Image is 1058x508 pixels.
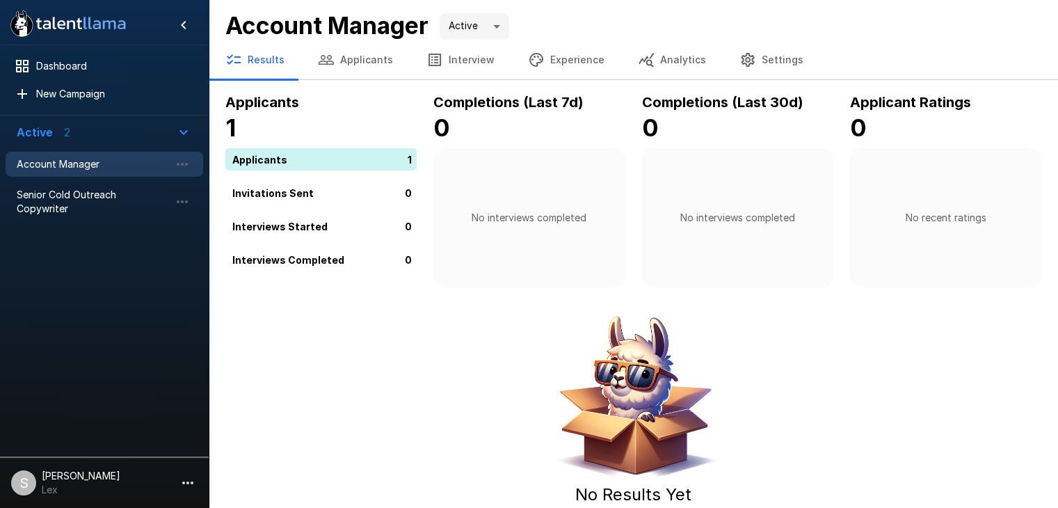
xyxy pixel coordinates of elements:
[433,94,584,111] b: Completions (Last 7d)
[850,113,867,142] b: 0
[440,13,509,40] div: Active
[225,113,236,142] b: 1
[225,11,428,40] b: Account Manager
[905,211,986,225] p: No recent ratings
[621,40,723,79] button: Analytics
[511,40,621,79] button: Experience
[405,219,412,233] p: 0
[405,252,412,267] p: 0
[408,152,412,166] p: 1
[405,185,412,200] p: 0
[575,484,691,506] h5: No Results Yet
[680,211,795,225] p: No interviews completed
[723,40,820,79] button: Settings
[547,310,721,484] img: Animated document
[642,94,803,111] b: Completions (Last 30d)
[209,40,301,79] button: Results
[410,40,511,79] button: Interview
[301,40,410,79] button: Applicants
[472,211,586,225] p: No interviews completed
[642,113,659,142] b: 0
[850,94,971,111] b: Applicant Ratings
[433,113,450,142] b: 0
[225,94,299,111] b: Applicants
